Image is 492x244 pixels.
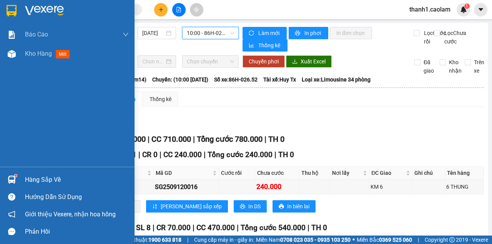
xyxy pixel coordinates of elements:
span: Tổng cước 240.000 [208,150,273,159]
span: file-add [176,7,181,12]
div: Hướng dẫn sử dụng [25,191,129,203]
span: down [123,32,129,38]
span: Cung cấp máy in - giấy in: [194,236,254,244]
span: sort-ascending [152,204,158,210]
span: | [193,134,195,144]
span: caret-down [477,6,484,13]
td: SG2509120016 [154,179,219,194]
span: TH 0 [268,134,284,144]
span: 10:00 - 86H-026.52 [187,27,234,39]
span: ĐC Giao [371,169,404,177]
button: caret-down [474,3,487,17]
button: sort-ascending[PERSON_NAME] sắp xếp [146,200,228,212]
span: Chọn chuyến [187,56,234,67]
span: Mã GD [156,169,211,177]
span: Xuất Excel [301,57,326,66]
span: ⚪️ [352,238,355,241]
span: In biên lai [287,202,309,211]
sup: 1 [15,174,17,177]
div: 240.000 [256,181,298,192]
button: printerIn biên lai [273,200,316,212]
th: Thu hộ [299,167,331,179]
span: 1 [465,3,468,9]
th: Ghi chú [412,167,445,179]
img: warehouse-icon [8,50,16,58]
span: mới [56,50,70,58]
th: Tên hàng [445,167,484,179]
span: | [187,236,188,244]
button: plus [154,3,168,17]
img: solution-icon [8,31,16,39]
span: copyright [449,237,455,242]
span: thanh1.caolam [403,5,457,14]
button: bar-chartThống kê [243,39,288,51]
th: Chưa cước [255,167,299,179]
span: CR 70.000 [156,223,191,232]
span: sync [249,30,255,37]
span: | [204,150,206,159]
span: SL 8 [136,223,151,232]
button: syncLàm mới [243,27,287,39]
span: Tài xế: Huy Tx [263,75,296,84]
span: | [160,150,161,159]
span: Hỗ trợ kỹ thuật: [111,236,181,244]
span: bar-chart [249,43,255,49]
span: notification [8,211,15,218]
span: Làm mới [258,29,281,37]
div: SG2509120016 [155,182,218,192]
span: | [237,223,239,232]
span: In DS [248,202,261,211]
img: icon-new-feature [460,6,467,13]
span: | [264,134,266,144]
img: logo-vxr [7,5,17,17]
input: Chọn ngày [142,57,165,66]
span: TH 0 [311,223,327,232]
strong: 1900 633 818 [148,237,181,243]
div: KM 6 [371,183,411,191]
span: Chuyến: (10:00 [DATE]) [152,75,208,84]
span: Thống kê [258,41,281,50]
div: Thống kê [150,95,171,103]
span: | [274,150,276,159]
div: Hàng sắp về [25,174,129,186]
span: TH 0 [278,150,294,159]
span: Lọc Cước rồi [421,29,447,46]
span: | [193,223,194,232]
strong: 0369 525 060 [379,237,412,243]
span: message [8,228,15,235]
span: Đã giao [421,58,437,75]
span: printer [240,204,245,210]
div: Phản hồi [25,226,129,237]
button: printerIn DS [234,200,267,212]
span: question-circle [8,193,15,201]
span: Tổng cước 780.000 [197,134,263,144]
span: Giới thiệu Vexere, nhận hoa hồng [25,209,116,219]
button: file-add [172,3,186,17]
th: Cước rồi [219,167,255,179]
span: | [307,223,309,232]
span: aim [194,7,199,12]
span: printer [295,30,301,37]
span: Trên xe [471,58,487,75]
sup: 1 [464,3,470,9]
button: Chuyển phơi [243,55,285,68]
img: warehouse-icon [8,176,16,184]
button: printerIn phơi [289,27,328,39]
button: downloadXuất Excel [286,55,332,68]
input: 12/09/2025 [142,29,165,37]
span: Miền Bắc [357,236,412,244]
span: Miền Nam [256,236,351,244]
span: | [148,134,150,144]
span: Kho nhận [446,58,465,75]
span: | [153,223,155,232]
span: Số xe: 86H-026.52 [214,75,258,84]
span: Nơi lấy [332,169,361,177]
span: Kho hàng [25,50,52,57]
span: | [138,150,140,159]
span: CR 0 [142,150,158,159]
button: aim [190,3,203,17]
strong: 0708 023 035 - 0935 103 250 [280,237,351,243]
span: Loại xe: Limousine 34 phòng [302,75,371,84]
span: Báo cáo [25,30,48,39]
span: Tổng cước 540.000 [241,223,306,232]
